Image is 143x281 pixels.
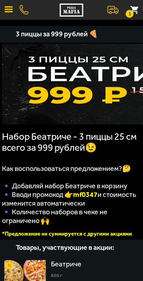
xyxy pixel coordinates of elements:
[2,190,136,208] span: 🔹 Вводи промокод 👉 и стоимость изменится автоматически
[73,190,98,199] b: mf0347
[6,262,13,268] img: Акционный
[2,182,127,190] span: 🔹 Добавляй набор Беатриче в корзину
[2,131,137,153] span: Набор Беатриче - 3 пиццы 25 см всего за 999 рублей😉
[51,273,62,278] span: 850 г
[2,230,132,237] font: *Предложение не суммируется с другими акциями
[2,208,107,225] span: 🔹 Количество наборов в чеке не ограничено 🙌
[2,164,131,173] span: Как воспользоваться предложением?🤔
[126,10,134,18] small: 1
[51,260,83,269] div: Беатриче
[126,1,143,19] button: 1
